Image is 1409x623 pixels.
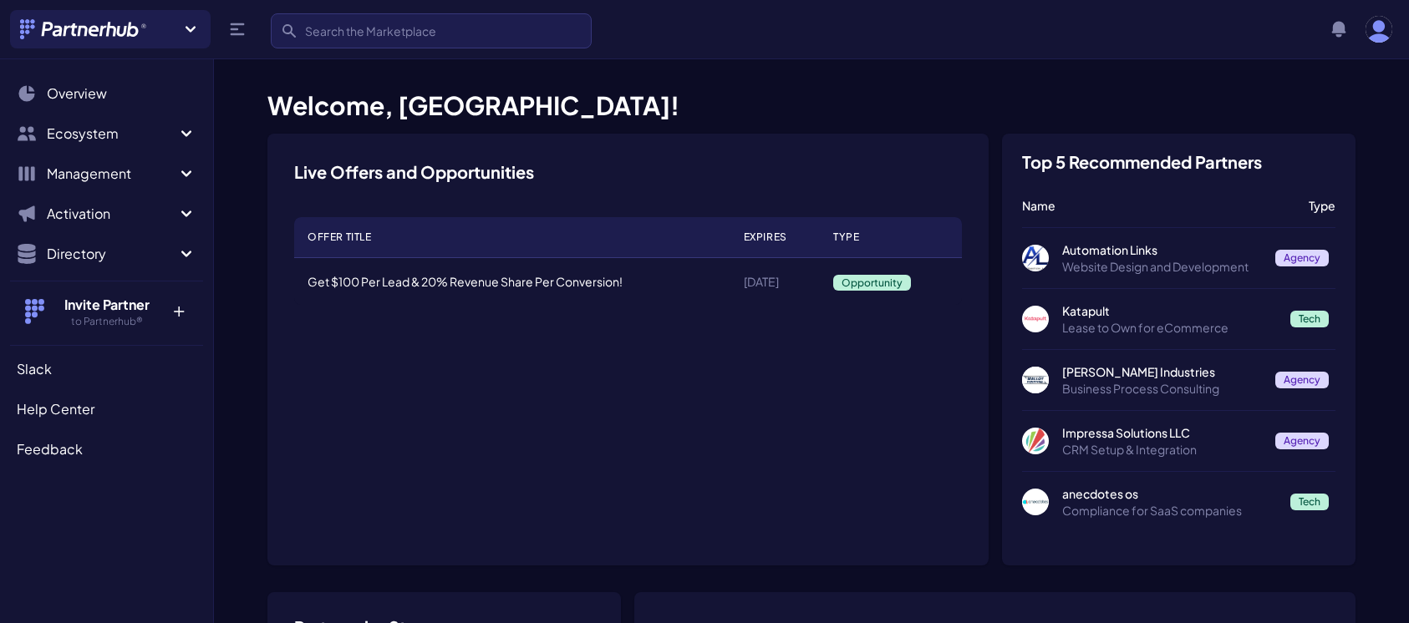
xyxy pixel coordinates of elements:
[267,89,679,121] span: Welcome, [GEOGRAPHIC_DATA]!
[53,315,160,328] h5: to Partnerhub®
[47,124,176,144] span: Ecosystem
[20,19,148,39] img: Partnerhub® Logo
[17,399,94,419] span: Help Center
[1022,241,1335,275] a: Automation Links Automation Links Website Design and Development Agency
[730,217,820,258] th: Expires
[1022,489,1049,515] img: anecdotes os
[1062,441,1262,458] p: CRM Setup & Integration
[1062,502,1277,519] p: Compliance for SaaS companies
[271,13,592,48] input: Search the Marketplace
[1022,428,1049,454] img: Impressa Solutions LLC
[1022,485,1335,519] a: anecdotes os anecdotes os Compliance for SaaS companies Tech
[10,281,203,342] button: Invite Partner to Partnerhub® +
[1062,319,1277,336] p: Lease to Own for eCommerce
[47,244,176,264] span: Directory
[10,117,203,150] button: Ecosystem
[1022,245,1049,271] img: Automation Links
[53,295,160,315] h4: Invite Partner
[1022,306,1049,332] img: Katapult
[10,237,203,271] button: Directory
[1290,494,1329,510] span: Tech
[1290,311,1329,327] span: Tech
[1275,433,1329,449] span: Agency
[730,258,820,306] td: [DATE]
[17,439,83,459] span: Feedback
[294,217,730,258] th: Offer Title
[17,359,52,379] span: Slack
[1062,363,1262,380] p: [PERSON_NAME] Industries
[308,274,623,289] a: Get $100 Per Lead & 20% Revenue Share Per Conversion!
[10,352,203,386] a: Slack
[1062,302,1277,319] p: Katapult
[10,197,203,230] button: Activation
[294,160,534,184] h3: Live Offers and Opportunities
[1062,424,1262,441] p: Impressa Solutions LLC
[1022,154,1262,170] h3: Top 5 Recommended Partners
[1062,380,1262,397] p: Business Process Consulting
[1022,367,1049,393] img: Malloy Industries
[1022,302,1335,336] a: Katapult Katapult Lease to Own for eCommerce Tech
[47,164,176,184] span: Management
[1275,250,1329,266] span: Agency
[10,77,203,110] a: Overview
[10,157,203,190] button: Management
[833,275,911,291] span: Opportunity
[1062,241,1262,258] p: Automation Links
[1022,197,1295,214] p: Name
[47,84,107,104] span: Overview
[1022,363,1335,397] a: Malloy Industries [PERSON_NAME] Industries Business Process Consulting Agency
[1366,16,1392,43] img: user photo
[1062,485,1277,502] p: anecdotes os
[820,217,962,258] th: Type
[1275,372,1329,388] span: Agency
[47,204,176,224] span: Activation
[1309,197,1335,214] p: Type
[1062,258,1262,275] p: Website Design and Development
[10,393,203,426] a: Help Center
[1022,424,1335,458] a: Impressa Solutions LLC Impressa Solutions LLC CRM Setup & Integration Agency
[10,433,203,466] a: Feedback
[160,295,196,322] p: +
